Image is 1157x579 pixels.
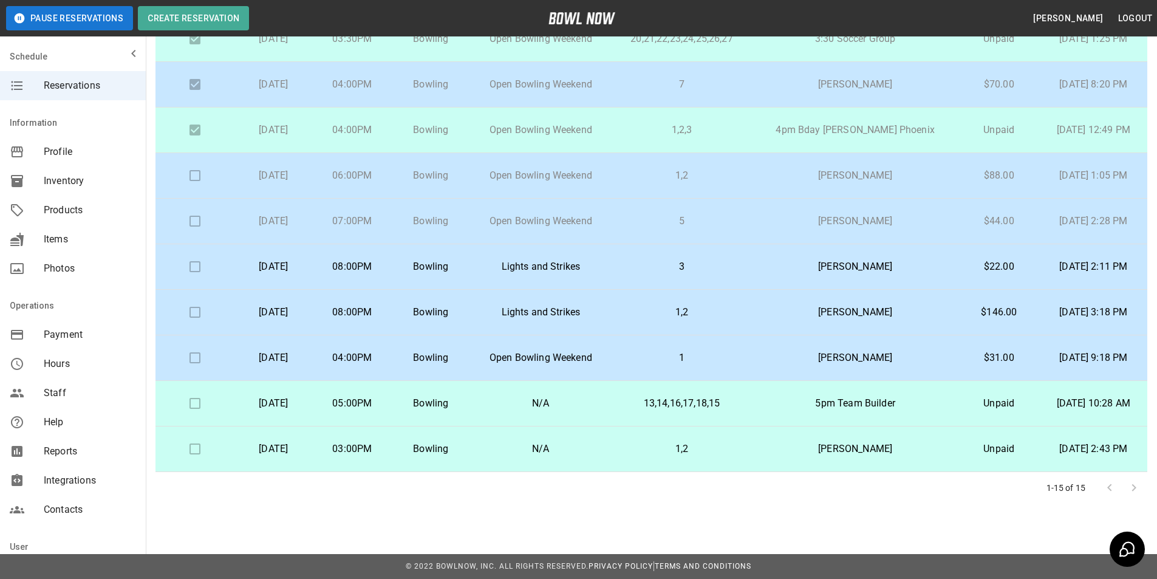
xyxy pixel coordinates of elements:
p: [PERSON_NAME] [762,351,948,365]
p: Open Bowling Weekend [480,77,601,92]
p: Bowling [401,123,461,137]
p: [DATE] [244,77,304,92]
a: Terms and Conditions [655,562,751,570]
p: $88.00 [968,168,1030,183]
p: Bowling [401,168,461,183]
button: [PERSON_NAME] [1028,7,1108,30]
p: Bowling [401,259,461,274]
span: Integrations [44,473,136,488]
a: Privacy Policy [589,562,653,570]
p: 1-15 of 15 [1046,482,1086,494]
p: [DATE] 10:28 AM [1049,396,1138,411]
p: Unpaid [968,396,1030,411]
span: Inventory [44,174,136,188]
p: 3 [621,259,743,274]
p: [DATE] 2:28 PM [1049,214,1138,228]
p: Lights and Strikes [480,305,601,320]
span: Staff [44,386,136,400]
p: [DATE] 2:43 PM [1049,442,1138,456]
p: 07:00PM [323,214,382,228]
p: $44.00 [968,214,1030,228]
img: logo [548,12,615,24]
span: Reports [44,444,136,459]
span: © 2022 BowlNow, Inc. All Rights Reserved. [406,562,589,570]
p: [DATE] 8:20 PM [1049,77,1138,92]
p: N/A [480,396,601,411]
p: Unpaid [968,442,1030,456]
p: Unpaid [968,32,1030,46]
p: [DATE] 1:25 PM [1049,32,1138,46]
p: 1,2,3 [621,123,743,137]
p: 3:30 Soccer Group [762,32,948,46]
p: Unpaid [968,123,1030,137]
span: Profile [44,145,136,159]
p: [PERSON_NAME] [762,442,948,456]
p: 04:00PM [323,351,382,365]
p: [DATE] [244,214,304,228]
p: $70.00 [968,77,1030,92]
span: Reservations [44,78,136,93]
p: 1,2 [621,442,743,456]
p: [PERSON_NAME] [762,214,948,228]
p: 5 [621,214,743,228]
span: Photos [44,261,136,276]
p: Open Bowling Weekend [480,168,601,183]
p: Bowling [401,351,461,365]
p: 5pm Team Builder [762,396,948,411]
p: Bowling [401,305,461,320]
p: Open Bowling Weekend [480,32,601,46]
p: 1,2 [621,168,743,183]
span: Help [44,415,136,430]
p: Bowling [401,396,461,411]
p: [DATE] 3:18 PM [1049,305,1138,320]
p: 7 [621,77,743,92]
p: 08:00PM [323,259,382,274]
p: 05:00PM [323,396,382,411]
span: Hours [44,357,136,371]
p: [DATE] 1:05 PM [1049,168,1138,183]
span: Products [44,203,136,218]
p: [DATE] [244,32,304,46]
p: [PERSON_NAME] [762,77,948,92]
p: 06:00PM [323,168,382,183]
p: 4pm Bday [PERSON_NAME] Phoenix [762,123,948,137]
p: 1 [621,351,743,365]
p: $22.00 [968,259,1030,274]
p: [DATE] [244,442,304,456]
p: 13,14,16,17,18,15 [621,396,743,411]
span: Payment [44,327,136,342]
p: $31.00 [968,351,1030,365]
p: [PERSON_NAME] [762,259,948,274]
p: [DATE] 2:11 PM [1049,259,1138,274]
p: [DATE] [244,123,304,137]
p: [DATE] [244,396,304,411]
p: Bowling [401,77,461,92]
p: [DATE] [244,259,304,274]
p: Bowling [401,32,461,46]
p: 04:00PM [323,77,382,92]
p: [DATE] 12:49 PM [1049,123,1138,137]
span: Items [44,232,136,247]
p: [DATE] 9:18 PM [1049,351,1138,365]
p: [DATE] [244,168,304,183]
p: $146.00 [968,305,1030,320]
p: 04:00PM [323,123,382,137]
p: Open Bowling Weekend [480,214,601,228]
p: N/A [480,442,601,456]
p: [DATE] [244,305,304,320]
span: Contacts [44,502,136,517]
button: Logout [1113,7,1157,30]
p: 20,21,22,23,24,25,26,27 [621,32,743,46]
p: [PERSON_NAME] [762,168,948,183]
p: Open Bowling Weekend [480,351,601,365]
p: [PERSON_NAME] [762,305,948,320]
p: Lights and Strikes [480,259,601,274]
p: Bowling [401,442,461,456]
p: [DATE] [244,351,304,365]
p: Bowling [401,214,461,228]
button: Create Reservation [138,6,249,30]
button: Pause Reservations [6,6,133,30]
p: 1,2 [621,305,743,320]
p: Open Bowling Weekend [480,123,601,137]
p: 03:00PM [323,442,382,456]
